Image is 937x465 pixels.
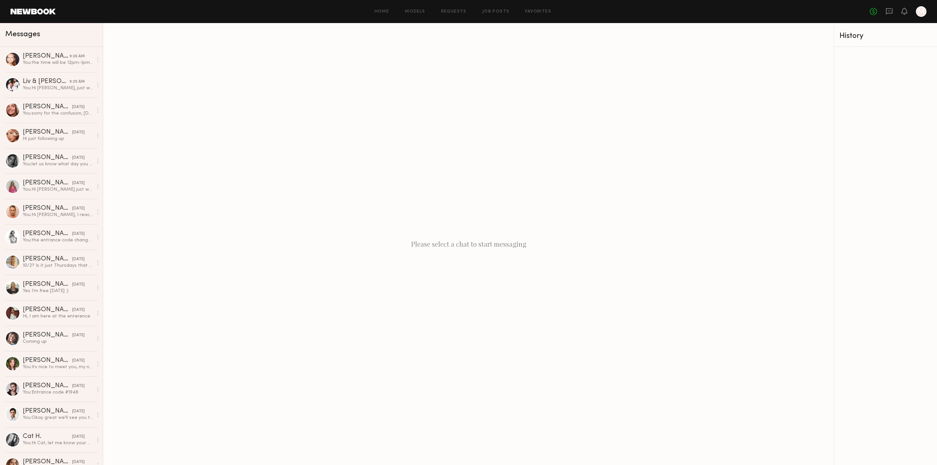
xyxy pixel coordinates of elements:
div: Yes I’m free [DATE] :) [23,288,93,294]
div: [PERSON_NAME] [23,256,72,262]
div: You: Hi [PERSON_NAME], I reached back a month back and just wanted to reach out to you again. [23,212,93,218]
a: M [916,6,926,17]
div: [DATE] [72,282,85,288]
div: [DATE] [72,307,85,313]
a: Job Posts [482,10,510,14]
div: [DATE] [72,383,85,389]
div: You: let us know what day you will be in LA OCT and we will plan a schedule for you [23,161,93,167]
div: 10/2? Is it just Thursdays that you have available? If so would the 9th or 16th work? [23,262,93,269]
div: [PERSON_NAME] [23,104,72,110]
div: [DATE] [72,434,85,440]
a: Models [405,10,425,14]
div: Hi just following up [23,136,93,142]
div: [DATE] [72,129,85,136]
div: [PERSON_NAME] [23,332,72,339]
div: Coming up [23,339,93,345]
div: [PERSON_NAME] [23,357,72,364]
div: [PERSON_NAME] [23,408,72,415]
div: You: Hi [PERSON_NAME] just wanted to follow up back with you! [23,186,93,193]
div: 9:25 AM [70,79,85,85]
div: [PERSON_NAME] [23,281,72,288]
div: You: Entrance code #1948 [23,389,93,396]
div: You: sorry for the confusion, [DATE] 12pm-1pm (1hr) [23,110,93,117]
div: Liv & [PERSON_NAME] [23,78,70,85]
div: You: Hi Cat, let me know your availability [23,440,93,446]
a: Home [375,10,389,14]
div: [PERSON_NAME] [23,53,70,60]
div: Hi, I am here at the enterence [23,313,93,319]
div: [DATE] [72,408,85,415]
div: [PERSON_NAME] [23,383,72,389]
div: [PERSON_NAME] [23,154,72,161]
div: 9:26 AM [70,53,85,60]
div: [PERSON_NAME] [23,231,72,237]
div: [PERSON_NAME] [23,180,72,186]
div: You: Hi [PERSON_NAME], just wanted to follow up! [23,85,93,91]
div: [DATE] [72,231,85,237]
div: [DATE] [72,104,85,110]
div: You: the time will be 12pm-1pm [DATE] [23,60,93,66]
div: [DATE] [72,256,85,262]
div: You: the entrance code changed so please use this 1982# [23,237,93,243]
div: [PERSON_NAME] [23,205,72,212]
div: [DATE] [72,358,85,364]
div: [PERSON_NAME] [23,129,72,136]
div: [DATE] [72,155,85,161]
div: You: Its nice to meet you, my name is [PERSON_NAME] and I am the Head Designer at Blue B Collecti... [23,364,93,370]
div: [DATE] [72,332,85,339]
div: History [839,32,932,40]
div: [DATE] [72,205,85,212]
div: Cat H. [23,433,72,440]
div: You: Okay great we'll see you then [23,415,93,421]
div: [PERSON_NAME] [23,307,72,313]
div: Please select a chat to start messaging [103,23,834,465]
div: [DATE] [72,180,85,186]
a: Requests [441,10,467,14]
span: Messages [5,31,40,38]
a: Favorites [525,10,551,14]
